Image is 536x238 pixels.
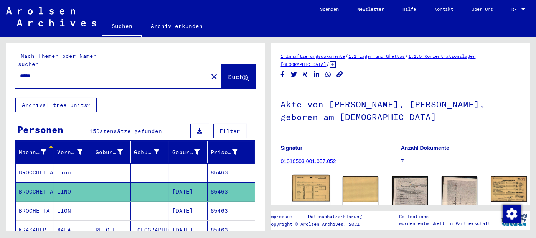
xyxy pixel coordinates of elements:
[211,146,247,158] div: Prisoner #
[313,70,321,79] button: Share on LinkedIn
[405,53,409,59] span: /
[89,128,96,135] span: 15
[208,163,255,182] mat-cell: 85463
[220,128,241,135] span: Filter
[208,141,255,163] mat-header-cell: Prisoner #
[57,146,92,158] div: Vorname
[268,213,371,221] div: |
[16,141,54,163] mat-header-cell: Nachname
[142,17,212,35] a: Archiv erkunden
[401,158,521,166] p: 7
[213,124,247,138] button: Filter
[302,70,310,79] button: Share on Xing
[343,176,378,202] img: 002.jpg
[169,182,208,201] mat-cell: [DATE]
[6,7,96,26] img: Arolsen_neg.svg
[209,72,219,81] mat-icon: close
[345,53,349,59] span: /
[268,213,299,221] a: Impressum
[392,176,428,223] img: 001.jpg
[324,70,332,79] button: Share on WhatsApp
[399,220,498,234] p: wurden entwickelt in Partnerschaft mit
[401,145,449,151] b: Anzahl Dokumente
[169,141,208,163] mat-header-cell: Geburtsdatum
[169,202,208,220] mat-cell: [DATE]
[228,73,247,80] span: Suche
[92,141,131,163] mat-header-cell: Geburtsname
[96,148,123,156] div: Geburtsname
[281,53,345,59] a: 1 Inhaftierungsdokumente
[281,145,303,151] b: Signatur
[222,64,256,88] button: Suche
[17,123,63,136] div: Personen
[16,182,54,201] mat-cell: BROCCHETTA
[511,7,520,12] span: DE
[208,202,255,220] mat-cell: 85463
[54,182,92,201] mat-cell: LINO
[57,148,82,156] div: Vorname
[16,163,54,182] mat-cell: BROCCHETTA
[54,141,92,163] mat-header-cell: Vorname
[206,69,222,84] button: Clear
[500,210,529,230] img: yv_logo.png
[302,213,371,221] a: Datenschutzerklärung
[19,146,56,158] div: Nachname
[399,206,498,220] p: Die Arolsen Archives Online-Collections
[172,146,209,158] div: Geburtsdatum
[292,175,330,202] img: 001.jpg
[18,53,97,67] mat-label: Nach Themen oder Namen suchen
[336,70,344,79] button: Copy link
[16,202,54,220] mat-cell: BROCHETTA
[279,70,287,79] button: Share on Facebook
[208,182,255,201] mat-cell: 85463
[349,53,405,59] a: 1.1 Lager und Ghettos
[172,148,200,156] div: Geburtsdatum
[131,141,169,163] mat-header-cell: Geburt‏
[134,146,169,158] div: Geburt‏
[268,221,371,228] p: Copyright © Arolsen Archives, 2021
[327,61,330,67] span: /
[134,148,159,156] div: Geburt‏
[211,148,238,156] div: Prisoner #
[290,70,298,79] button: Share on Twitter
[503,205,521,223] img: Zustimmung ändern
[102,17,142,37] a: Suchen
[15,98,97,112] button: Archival tree units
[19,148,46,156] div: Nachname
[442,176,477,223] img: 002.jpg
[54,163,92,182] mat-cell: Lino
[281,158,336,164] a: 01010503 001.057.052
[281,87,521,133] h1: Akte von [PERSON_NAME], [PERSON_NAME], geboren am [DEMOGRAPHIC_DATA]
[54,202,92,220] mat-cell: LION
[96,128,162,135] span: Datensätze gefunden
[491,176,527,201] img: 001.jpg
[96,146,132,158] div: Geburtsname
